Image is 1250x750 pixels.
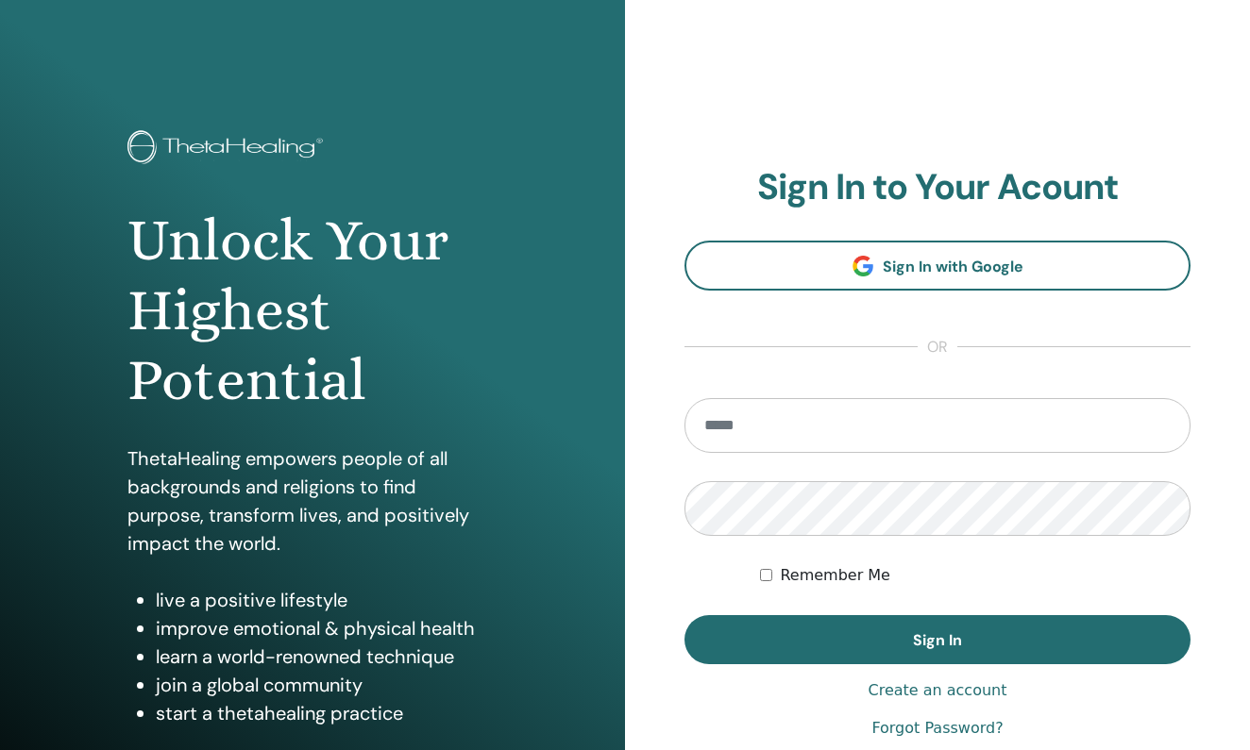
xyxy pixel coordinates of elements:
a: Create an account [868,679,1006,702]
label: Remember Me [780,564,890,587]
h2: Sign In to Your Acount [684,166,1191,209]
li: learn a world-renowned technique [156,642,497,671]
span: Sign In [913,630,962,650]
button: Sign In [684,615,1191,664]
li: join a global community [156,671,497,699]
h1: Unlock Your Highest Potential [127,206,497,416]
li: start a thetahealing practice [156,699,497,727]
a: Sign In with Google [684,241,1191,291]
a: Forgot Password? [871,717,1003,740]
span: Sign In with Google [883,257,1023,276]
span: or [918,336,957,358]
li: improve emotional & physical health [156,614,497,642]
li: live a positive lifestyle [156,586,497,614]
p: ThetaHealing empowers people of all backgrounds and religions to find purpose, transform lives, a... [127,444,497,558]
div: Keep me authenticated indefinitely or until I manually logout [760,564,1191,587]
